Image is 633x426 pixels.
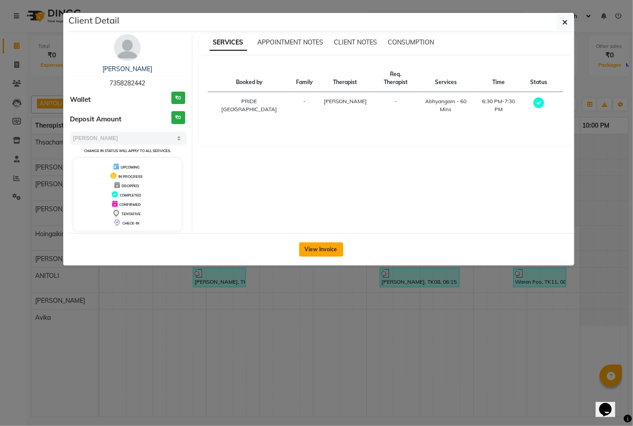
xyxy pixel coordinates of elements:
span: 7358282442 [110,79,145,87]
th: Therapist [318,65,372,92]
div: Abhyangam - 60 Mins [424,97,467,113]
span: CLIENT NOTES [334,38,377,46]
span: APPOINTMENT NOTES [258,38,324,46]
span: SERVICES [210,35,247,51]
th: Req. Therapist [372,65,419,92]
h3: ₹0 [171,92,185,104]
img: avatar [114,34,141,61]
span: Wallet [70,95,91,105]
small: Change in status will apply to all services. [84,149,171,153]
a: [PERSON_NAME] [102,65,152,73]
span: CHECK-IN [122,221,139,225]
td: 6:30 PM-7:30 PM [472,92,525,119]
button: View Invoice [299,242,343,257]
span: COMPLETED [120,193,141,197]
th: Services [419,65,472,92]
td: - [372,92,419,119]
span: Deposit Amount [70,114,122,125]
h3: ₹0 [171,111,185,124]
span: IN PROGRESS [118,174,142,179]
td: PRIDE [GEOGRAPHIC_DATA] [208,92,291,119]
iframe: chat widget [596,390,624,417]
span: TENTATIVE [122,212,141,216]
span: DROPPED [122,184,139,188]
span: CONFIRMED [119,202,141,207]
th: Status [525,65,552,92]
h5: Client Detail [69,14,119,27]
th: Family [291,65,318,92]
span: CONSUMPTION [388,38,434,46]
th: Time [472,65,525,92]
td: - [291,92,318,119]
th: Booked by [208,65,291,92]
span: UPCOMING [121,165,140,169]
span: [PERSON_NAME] [324,98,367,104]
